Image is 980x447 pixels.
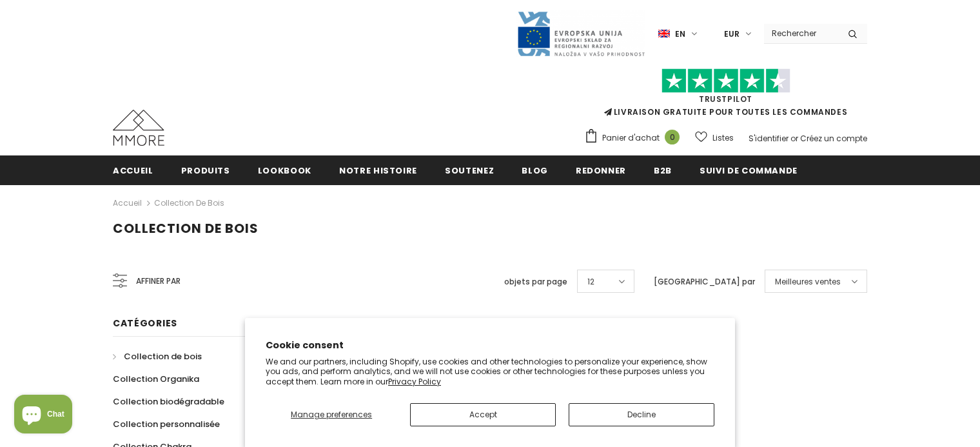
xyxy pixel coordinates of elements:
span: Affiner par [136,274,181,288]
a: B2B [654,155,672,184]
span: Lookbook [258,164,311,177]
span: 12 [587,275,594,288]
span: B2B [654,164,672,177]
span: EUR [724,28,740,41]
span: Collection personnalisée [113,418,220,430]
span: Collection de bois [113,219,259,237]
a: Privacy Policy [388,376,441,387]
a: Accueil [113,195,142,211]
span: Collection Organika [113,373,199,385]
a: Listes [695,126,734,149]
button: Decline [569,403,714,426]
label: objets par page [504,275,567,288]
span: Meilleures ventes [775,275,841,288]
img: Cas MMORE [113,110,164,146]
a: Collection biodégradable [113,390,224,413]
span: Panier d'achat [602,132,660,144]
inbox-online-store-chat: Shopify online store chat [10,395,76,437]
span: Manage preferences [291,409,372,420]
span: Blog [522,164,548,177]
span: Collection de bois [124,350,202,363]
span: soutenez [445,164,494,177]
label: [GEOGRAPHIC_DATA] par [654,275,755,288]
span: Produits [181,164,230,177]
a: Accueil [113,155,153,184]
span: Redonner [576,164,626,177]
span: or [790,133,798,144]
span: Suivi de commande [700,164,798,177]
h2: Cookie consent [266,339,714,352]
a: TrustPilot [699,94,752,104]
a: Notre histoire [339,155,417,184]
span: Accueil [113,164,153,177]
span: Catégories [113,317,177,330]
img: i-lang-1.png [658,28,670,39]
a: Collection de bois [154,197,224,208]
a: Blog [522,155,548,184]
img: Javni Razpis [516,10,645,57]
span: en [675,28,685,41]
span: Notre histoire [339,164,417,177]
span: LIVRAISON GRATUITE POUR TOUTES LES COMMANDES [584,74,867,117]
a: Collection personnalisée [113,413,220,435]
span: Listes [712,132,734,144]
button: Accept [410,403,556,426]
a: soutenez [445,155,494,184]
span: Collection biodégradable [113,395,224,408]
input: Search Site [764,24,838,43]
p: We and our partners, including Shopify, use cookies and other technologies to personalize your ex... [266,357,714,387]
a: Créez un compte [800,133,867,144]
a: Collection de bois [113,345,202,368]
a: Javni Razpis [516,28,645,39]
a: Suivi de commande [700,155,798,184]
a: Lookbook [258,155,311,184]
span: 0 [665,130,680,144]
a: Produits [181,155,230,184]
a: Redonner [576,155,626,184]
img: Faites confiance aux étoiles pilotes [661,68,790,94]
a: S'identifier [749,133,789,144]
button: Manage preferences [266,403,397,426]
a: Panier d'achat 0 [584,128,686,148]
a: Collection Organika [113,368,199,390]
